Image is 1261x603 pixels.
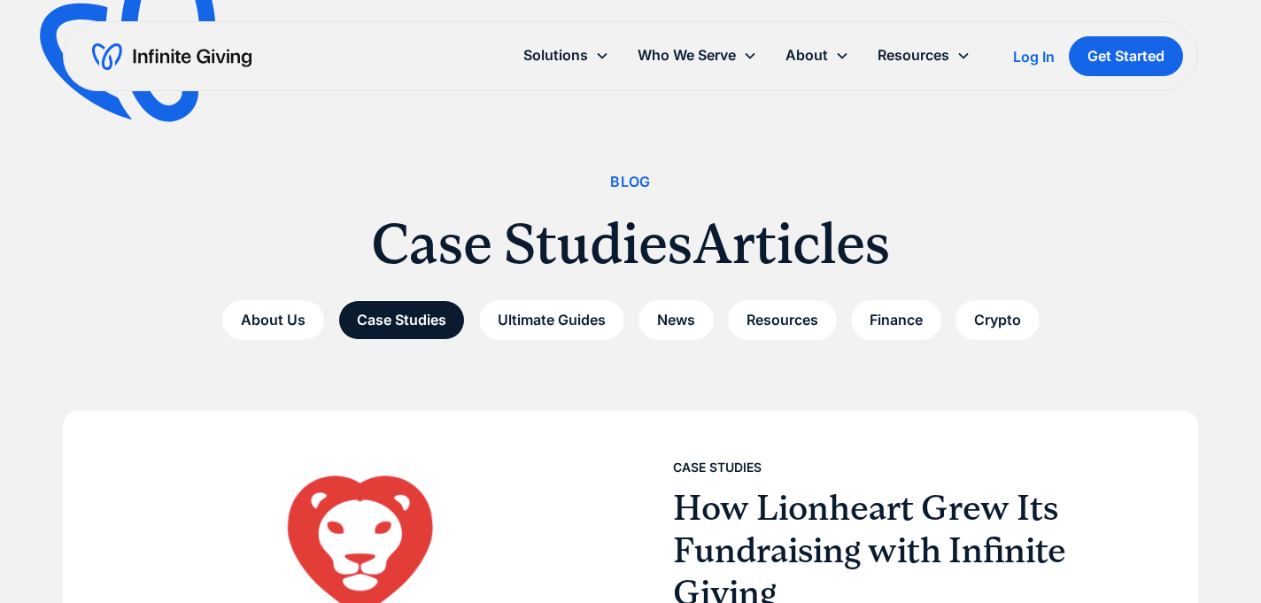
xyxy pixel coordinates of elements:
div: About [771,36,863,74]
div: About [785,43,828,67]
div: Solutions [509,36,623,74]
div: Blog [610,170,651,194]
div: Resources [863,36,985,74]
h1: Articles [692,208,890,279]
a: News [638,300,714,340]
a: Log In [1013,46,1055,67]
div: Case Studies [673,457,762,478]
a: Finance [851,300,941,340]
h1: Case Studies [371,208,692,279]
div: Log In [1013,50,1055,64]
div: Who We Serve [623,36,771,74]
a: Ultimate Guides [479,300,624,340]
a: home [92,43,251,71]
a: Resources [728,300,837,340]
a: About Us [222,300,324,340]
div: Resources [878,43,949,67]
a: Crypto [955,300,1040,340]
div: Solutions [523,43,588,67]
a: Case Studies [338,300,465,340]
div: Who We Serve [638,43,736,67]
a: Get Started [1069,36,1183,76]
